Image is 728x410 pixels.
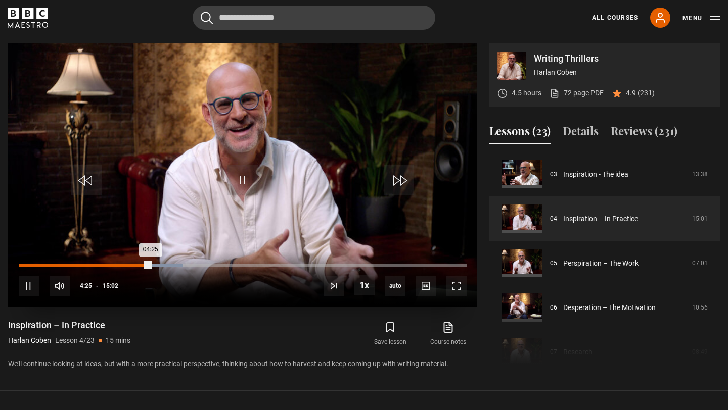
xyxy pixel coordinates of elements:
[563,258,639,269] a: Perspiration – The Work
[611,123,677,144] button: Reviews (231)
[534,54,712,63] p: Writing Thrillers
[385,276,405,296] span: auto
[563,169,628,180] a: Inspiration - The idea
[550,88,604,98] a: 72 page PDF
[8,335,51,346] p: Harlan Coben
[201,12,213,24] button: Submit the search query
[80,277,92,295] span: 4:25
[420,319,477,348] a: Course notes
[626,88,655,98] p: 4.9 (231)
[416,276,436,296] button: Captions
[55,335,95,346] p: Lesson 4/23
[534,67,712,78] p: Harlan Coben
[489,123,551,144] button: Lessons (23)
[682,13,720,23] button: Toggle navigation
[8,8,48,28] svg: BBC Maestro
[563,214,638,224] a: Inspiration – In Practice
[563,123,599,144] button: Details
[19,264,467,267] div: Progress Bar
[103,277,118,295] span: 15:02
[19,276,39,296] button: Pause
[8,358,477,369] p: We’ll continue looking at ideas, but with a more practical perspective, thinking about how to har...
[385,276,405,296] div: Current quality: 720p
[8,319,130,331] h1: Inspiration – In Practice
[96,282,99,289] span: -
[446,276,467,296] button: Fullscreen
[592,13,638,22] a: All Courses
[8,43,477,307] video-js: Video Player
[354,275,375,295] button: Playback Rate
[50,276,70,296] button: Mute
[106,335,130,346] p: 15 mins
[563,302,656,313] a: Desperation – The Motivation
[512,88,541,98] p: 4.5 hours
[361,319,419,348] button: Save lesson
[324,276,344,296] button: Next Lesson
[193,6,435,30] input: Search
